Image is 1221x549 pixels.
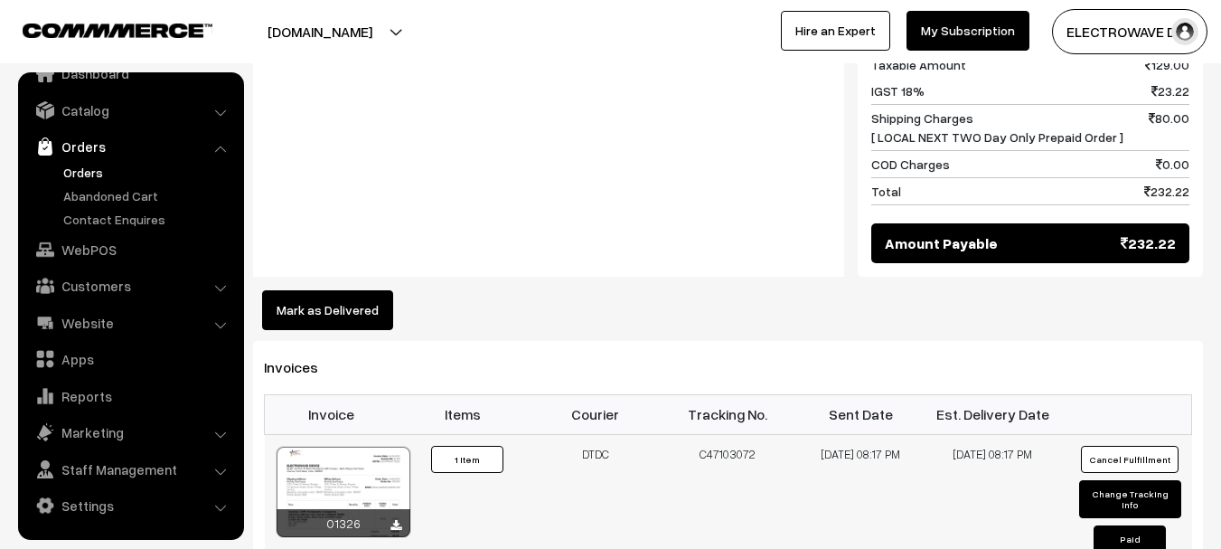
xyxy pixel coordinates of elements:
th: Invoice [265,394,398,434]
a: Apps [23,343,238,375]
span: 23.22 [1151,81,1189,100]
button: Change Tracking Info [1079,480,1181,518]
a: Abandoned Cart [59,186,238,205]
th: Est. Delivery Date [926,394,1059,434]
span: 232.22 [1144,182,1189,201]
a: Reports [23,380,238,412]
button: ELECTROWAVE DE… [1052,9,1207,54]
span: Taxable Amount [871,55,966,74]
a: Marketing [23,416,238,449]
a: Website [23,307,238,339]
img: COMMMERCE [23,24,212,37]
button: [DOMAIN_NAME] [204,9,436,54]
th: Sent Date [794,394,927,434]
a: Contact Enquires [59,210,238,229]
span: 129.00 [1145,55,1189,74]
button: Mark as Delivered [262,290,393,330]
img: user [1171,18,1198,45]
a: Staff Management [23,453,238,486]
button: Cancel Fulfillment [1081,446,1179,473]
a: My Subscription [906,11,1029,51]
a: WebPOS [23,233,238,266]
span: 80.00 [1149,109,1189,147]
a: Customers [23,270,238,302]
th: Tracking No. [662,394,794,434]
a: Dashboard [23,57,238,90]
div: 01326 [277,509,410,537]
span: Invoices [264,358,340,376]
a: Orders [23,130,238,163]
span: COD Charges [871,155,950,174]
span: 0.00 [1156,155,1189,174]
a: Hire an Expert [781,11,890,51]
a: Settings [23,489,238,522]
a: Catalog [23,94,238,127]
th: Courier [530,394,662,434]
button: 1 Item [431,446,503,473]
a: COMMMERCE [23,18,181,40]
span: 232.22 [1121,232,1176,254]
a: Orders [59,163,238,182]
span: IGST 18% [871,81,925,100]
span: Total [871,182,901,201]
th: Items [397,394,530,434]
span: Amount Payable [885,232,998,254]
span: Shipping Charges [ LOCAL NEXT TWO Day Only Prepaid Order ] [871,109,1123,147]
